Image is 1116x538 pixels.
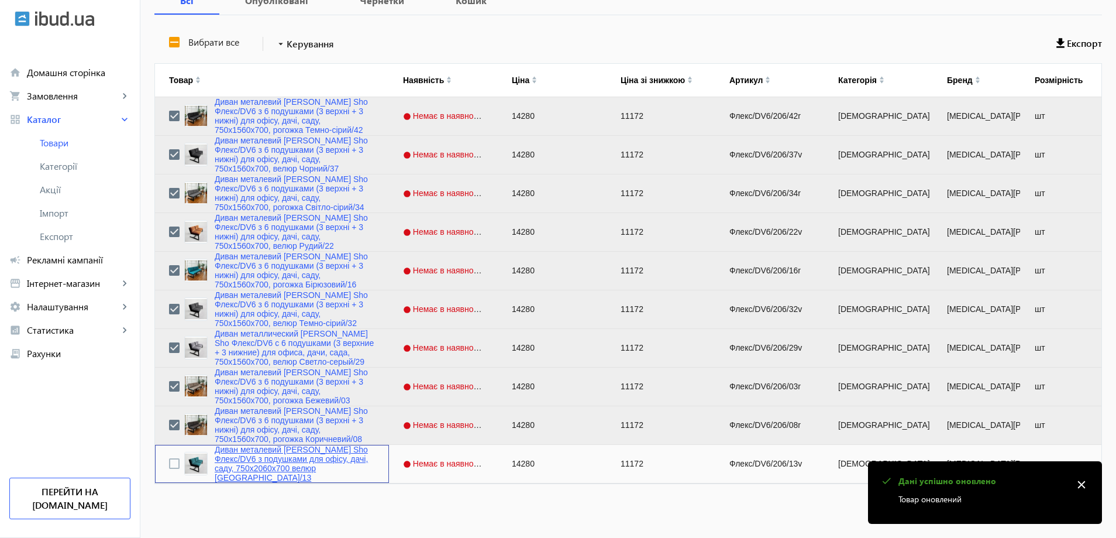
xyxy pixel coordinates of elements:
[879,80,884,84] img: arrow-down.svg
[621,76,685,85] div: Ціна зі знижкою
[933,329,1021,367] div: [MEDICAL_DATA][PERSON_NAME]
[512,76,529,85] div: Ціна
[765,76,770,80] img: arrow-up.svg
[195,80,201,84] img: arrow-down.svg
[40,184,130,196] span: Акції
[715,136,824,174] div: Флекс/DV6/206/37v
[169,76,193,85] div: Товар
[446,80,452,84] img: arrow-down.svg
[824,213,933,251] div: [DEMOGRAPHIC_DATA]
[155,97,1108,136] div: Press SPACE to deselect this row.
[446,76,452,80] img: arrow-up.svg
[9,67,21,78] mat-icon: home
[607,368,715,406] div: 11172
[215,368,375,405] a: Диван металевий [PERSON_NAME] Sho Флекс/DV6 з 6 подушками (3 верхні + 3 нижні) для офісу, дачі, с...
[403,227,486,237] span: Немає в наявності
[40,231,130,242] span: Експорт
[933,445,1021,483] div: [MEDICAL_DATA][PERSON_NAME]
[119,324,130,336] mat-icon: keyboard_arrow_right
[933,136,1021,174] div: [MEDICAL_DATA][PERSON_NAME]
[933,97,1021,135] div: [MEDICAL_DATA][PERSON_NAME]
[27,67,130,78] span: Домашня сторінка
[27,254,130,266] span: Рекламні кампанії
[1035,76,1083,85] div: Розмірність
[607,290,715,328] div: 11172
[155,368,1108,406] div: Press SPACE to deselect this row.
[824,252,933,290] div: [DEMOGRAPHIC_DATA]
[498,136,607,174] div: 14280
[119,277,130,289] mat-icon: keyboard_arrow_right
[27,324,119,336] span: Статистика
[898,493,1066,505] p: Товар оновлений
[879,76,884,80] img: arrow-up.svg
[824,97,933,135] div: [DEMOGRAPHIC_DATA]
[1021,445,1108,483] div: шт
[498,368,607,406] div: 14280
[1073,476,1090,494] mat-icon: close
[715,445,824,483] div: Флекс/DV6/206/13v
[715,252,824,290] div: Флекс/DV6/206/16r
[498,445,607,483] div: 14280
[824,368,933,406] div: [DEMOGRAPHIC_DATA]
[1021,136,1108,174] div: шт
[1067,37,1102,50] span: Експорт
[9,478,130,519] a: Перейти на [DOMAIN_NAME]
[1021,174,1108,213] div: шт
[933,368,1021,406] div: [MEDICAL_DATA][PERSON_NAME]
[119,301,130,313] mat-icon: keyboard_arrow_right
[215,252,375,289] a: Диван металевий [PERSON_NAME] Sho Флекс/DV6 з 6 подушками (3 верхні + 3 нижні) для офісу, дачі, с...
[155,329,1108,368] div: Press SPACE to deselect this row.
[532,76,537,80] img: arrow-up.svg
[1021,252,1108,290] div: шт
[27,90,119,102] span: Замовлення
[1056,33,1102,54] button: Експорт
[403,343,486,352] span: Немає в наявності
[40,160,130,172] span: Категорії
[270,33,339,54] button: Керування
[933,213,1021,251] div: [MEDICAL_DATA][PERSON_NAME]
[215,97,375,135] a: Диван металевий [PERSON_NAME] Sho Флекс/DV6 з 6 подушками (3 верхні + 3 нижні) для офісу, дачі, с...
[9,324,21,336] mat-icon: analytics
[607,445,715,483] div: 11172
[403,111,486,121] span: Немає в наявності
[9,90,21,102] mat-icon: shopping_cart
[933,174,1021,213] div: [MEDICAL_DATA][PERSON_NAME]
[498,97,607,135] div: 14280
[403,76,444,85] div: Наявність
[1021,290,1108,328] div: шт
[215,445,375,482] a: Диван металевий [PERSON_NAME] Sho Флекс/DV6 з подушками для офісу, дачі, саду, 750х2060х700 велюр...
[155,252,1108,290] div: Press SPACE to deselect this row.
[35,11,94,26] img: ibud_text.svg
[687,76,693,80] img: arrow-up.svg
[687,80,693,84] img: arrow-down.svg
[1021,329,1108,367] div: шт
[215,174,375,212] a: Диван металевий [PERSON_NAME] Sho Флекс/DV6 з 6 подушками (3 верхні + 3 нижні) для офісу, дачі, с...
[155,290,1108,329] div: Press SPACE to deselect this row.
[607,136,715,174] div: 11172
[155,406,1108,445] div: Press SPACE to deselect this row.
[607,406,715,444] div: 11172
[9,277,21,289] mat-icon: storefront
[1021,406,1108,444] div: шт
[975,80,980,84] img: arrow-down.svg
[607,174,715,213] div: 11172
[1021,213,1108,251] div: шт
[975,76,980,80] img: arrow-up.svg
[9,301,21,313] mat-icon: settings
[215,406,375,444] a: Диван металевий [PERSON_NAME] Sho Флекс/DV6 з 6 подушками (3 верхні + 3 нижні) для офісу, дачі, с...
[287,37,334,51] span: Керування
[195,76,201,80] img: arrow-up.svg
[27,348,130,359] span: Рахунки
[715,329,824,367] div: Флекс/DV6/206/29v
[275,38,287,50] mat-icon: arrow_drop_down
[498,174,607,213] div: 14280
[27,114,119,125] span: Каталог
[498,290,607,328] div: 14280
[607,252,715,290] div: 11172
[838,76,877,85] div: Категорія
[933,406,1021,444] div: [MEDICAL_DATA][PERSON_NAME]
[498,252,607,290] div: 14280
[933,252,1021,290] div: [MEDICAL_DATA][PERSON_NAME]
[403,266,486,275] span: Немає в наявності
[9,348,21,359] mat-icon: receipt_long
